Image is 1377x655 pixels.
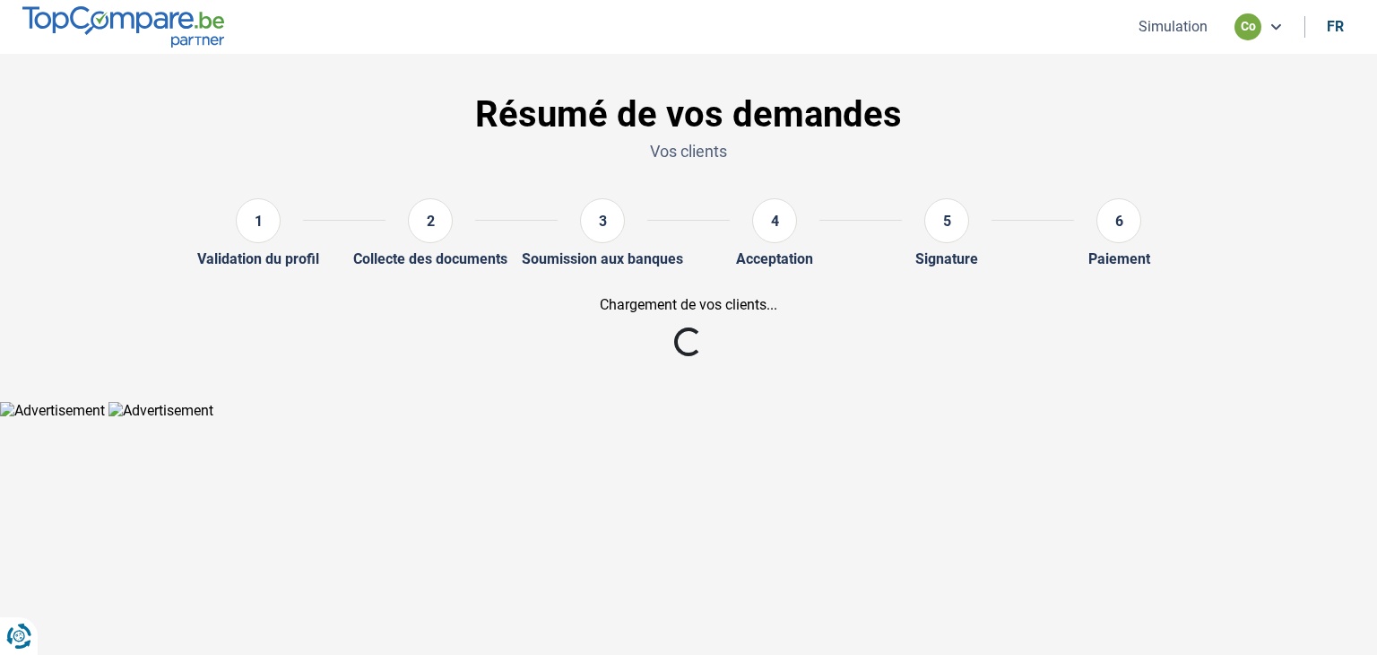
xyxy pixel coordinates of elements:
div: fr [1327,18,1344,35]
button: Simulation [1133,17,1213,36]
img: Advertisement [108,402,213,419]
h1: Résumé de vos demandes [108,93,1269,136]
div: 5 [924,198,969,243]
div: 1 [236,198,281,243]
div: Signature [915,250,978,267]
div: 2 [408,198,453,243]
div: Paiement [1088,250,1150,267]
div: 4 [752,198,797,243]
div: 6 [1096,198,1141,243]
div: co [1234,13,1261,40]
img: TopCompare.be [22,6,224,47]
div: Chargement de vos clients... [108,296,1269,313]
div: Acceptation [736,250,813,267]
div: Validation du profil [197,250,319,267]
div: Soumission aux banques [522,250,683,267]
div: 3 [580,198,625,243]
p: Vos clients [108,140,1269,162]
div: Collecte des documents [353,250,507,267]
